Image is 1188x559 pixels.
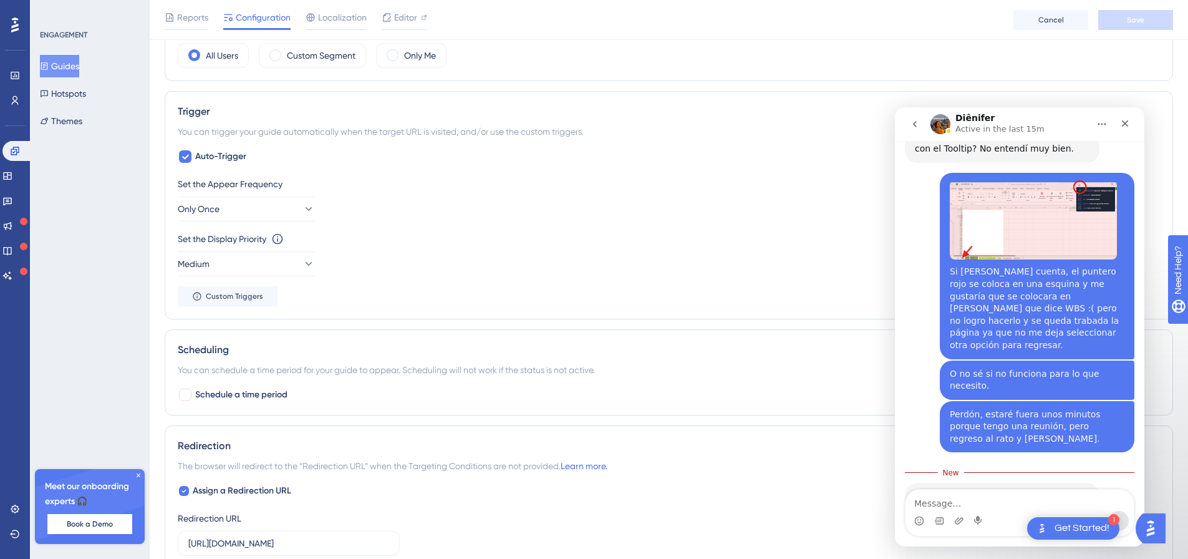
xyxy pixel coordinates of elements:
span: The browser will redirect to the “Redirection URL” when the Targeting Conditions are not provided. [178,459,607,474]
span: Schedule a time period [195,387,287,402]
img: launcher-image-alternative-text [1035,521,1050,536]
span: Reports [177,10,208,25]
button: Send a message… [214,404,234,424]
span: Auto-Trigger [195,149,246,164]
span: Configuration [236,10,291,25]
iframe: Intercom live chat [895,107,1144,547]
button: Cancel [1013,10,1088,30]
div: Redirection [178,439,1160,454]
div: Get Started! [1055,522,1109,535]
span: Localization [318,10,367,25]
button: Emoji picker [19,409,29,419]
input: https://www.example.com/ [188,537,389,550]
label: Only Me [404,48,436,63]
div: 1 [1108,514,1119,525]
div: ENGAGEMENT [40,30,87,40]
button: Gif picker [39,409,49,419]
button: Upload attachment [59,409,69,419]
div: Trigger [178,104,1160,119]
a: Learn more. [561,461,607,471]
div: You can schedule a time period for your guide to appear. Scheduling will not work if the status i... [178,362,1160,377]
div: Set the Appear Frequency [178,177,1160,192]
button: Guides [40,55,79,77]
label: All Users [206,48,238,63]
div: You can trigger your guide automatically when the target URL is visited, and/or use the custom tr... [178,124,1160,139]
div: Open Get Started! checklist, remaining modules: 1 [1027,517,1119,540]
div: ¡Sin problemas! ¿Este archivo de Excel está en tu sitio web? [10,376,205,415]
div: Scheduling [178,343,1160,357]
span: Assign a Redirection URL [193,484,291,498]
button: Only Once [178,197,315,221]
button: Start recording [79,409,89,419]
span: Custom Triggers [206,291,263,301]
div: Redirection URL [178,511,241,526]
button: Medium [178,251,315,276]
span: Need Help? [29,3,78,18]
button: Hotspots [40,82,86,105]
iframe: UserGuiding AI Assistant Launcher [1136,510,1173,547]
span: Medium [178,256,210,271]
button: Custom Triggers [178,286,278,306]
span: Cancel [1038,15,1064,25]
button: Book a Demo [47,514,132,534]
span: Editor [394,10,417,25]
span: Only Once [178,202,220,216]
div: Diênifer says… [10,376,239,442]
span: Book a Demo [67,519,113,529]
button: Save [1098,10,1173,30]
div: Set the Display Priority [178,231,266,246]
button: Themes [40,110,82,132]
span: Meet our onboarding experts 🎧 [45,479,135,509]
label: Custom Segment [287,48,355,63]
textarea: Message… [11,382,239,404]
span: Save [1127,15,1144,25]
